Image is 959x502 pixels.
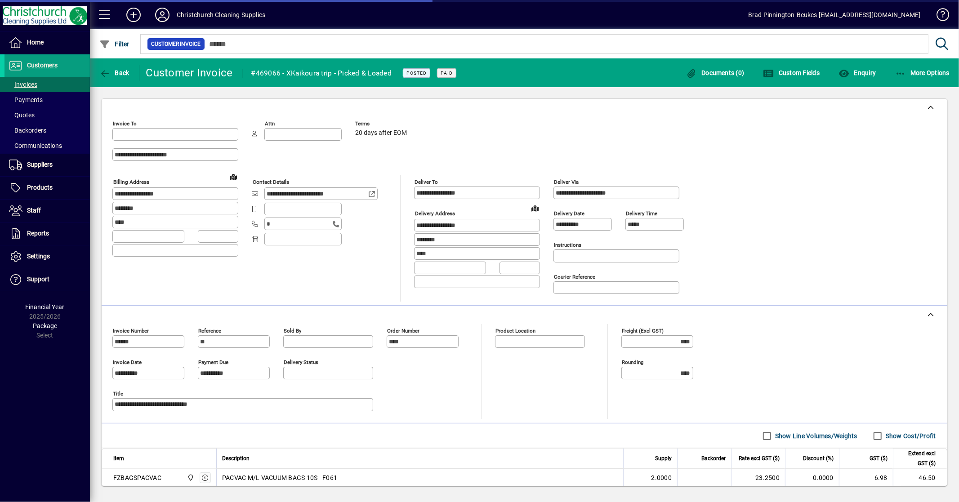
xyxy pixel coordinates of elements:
a: Communications [4,138,90,153]
a: Support [4,268,90,291]
span: Customers [27,62,58,69]
span: Reports [27,230,49,237]
mat-label: Instructions [554,242,581,248]
mat-label: Title [113,391,123,397]
div: Customer Invoice [146,66,233,80]
span: Christchurch Cleaning Supplies Ltd [185,473,195,483]
span: Quotes [9,111,35,119]
span: Documents (0) [686,69,745,76]
label: Show Line Volumes/Weights [773,431,857,440]
mat-label: Delivery status [284,359,318,365]
mat-label: Payment due [198,359,228,365]
button: Profile [148,7,177,23]
span: Home [27,39,44,46]
mat-label: Delivery date [554,210,584,217]
mat-label: Reference [198,328,221,334]
a: Payments [4,92,90,107]
span: Rate excl GST ($) [739,453,780,463]
div: Christchurch Cleaning Supplies [177,8,265,22]
a: View on map [528,201,542,215]
mat-label: Deliver To [415,179,438,185]
span: Staff [27,207,41,214]
span: Custom Fields [763,69,820,76]
span: 20 days after EOM [355,129,407,137]
div: FZBAGSPACVAC [113,473,161,482]
span: Back [99,69,129,76]
label: Show Cost/Profit [884,431,936,440]
span: Invoices [9,81,37,88]
mat-label: Courier Reference [554,274,595,280]
span: Backorders [9,127,46,134]
a: Quotes [4,107,90,123]
a: Staff [4,200,90,222]
mat-label: Invoice number [113,328,149,334]
mat-label: Rounding [622,359,643,365]
button: Add [119,7,148,23]
td: 6.98 [839,469,893,487]
a: Settings [4,245,90,268]
button: Back [97,65,132,81]
mat-label: Freight (excl GST) [622,328,664,334]
button: Documents (0) [684,65,747,81]
span: GST ($) [870,453,888,463]
button: Filter [97,36,132,52]
span: Posted [406,70,427,76]
span: Supply [655,453,672,463]
a: View on map [226,169,241,184]
mat-label: Order number [387,328,419,334]
mat-label: Product location [495,328,535,334]
span: Financial Year [26,303,65,311]
div: 23.2500 [737,473,780,482]
span: Settings [27,253,50,260]
span: Suppliers [27,161,53,168]
mat-label: Attn [265,120,275,127]
span: PACVAC M/L VACUUM BAGS 10S - F061 [222,473,337,482]
span: Communications [9,142,62,149]
span: Item [113,453,124,463]
mat-label: Delivery time [626,210,657,217]
span: Discount (%) [803,453,834,463]
mat-label: Invoice date [113,359,142,365]
mat-label: Sold by [284,328,301,334]
span: Customer Invoice [151,40,201,49]
a: Reports [4,222,90,245]
mat-label: Invoice To [113,120,137,127]
span: Terms [355,121,409,127]
a: Backorders [4,123,90,138]
div: Brad Pinnington-Beukes [EMAIL_ADDRESS][DOMAIN_NAME] [748,8,921,22]
span: Extend excl GST ($) [899,449,936,468]
span: Description [222,453,250,463]
span: Enquiry [839,69,876,76]
span: Filter [99,40,129,48]
a: Home [4,31,90,54]
span: Backorder [701,453,726,463]
span: More Options [895,69,950,76]
span: Payments [9,96,43,103]
button: Enquiry [836,65,878,81]
span: Paid [441,70,453,76]
span: 2.0000 [651,473,672,482]
a: Knowledge Base [930,2,948,31]
a: Suppliers [4,154,90,176]
app-page-header-button: Back [90,65,139,81]
mat-label: Deliver via [554,179,579,185]
span: Products [27,184,53,191]
button: Custom Fields [761,65,822,81]
div: #469066 - XKaikoura trip - Picked & Loaded [251,66,392,80]
span: Support [27,275,49,283]
span: Package [33,322,57,329]
button: More Options [893,65,952,81]
td: 0.0000 [785,469,839,487]
td: 46.50 [893,469,947,487]
a: Invoices [4,77,90,92]
a: Products [4,177,90,199]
